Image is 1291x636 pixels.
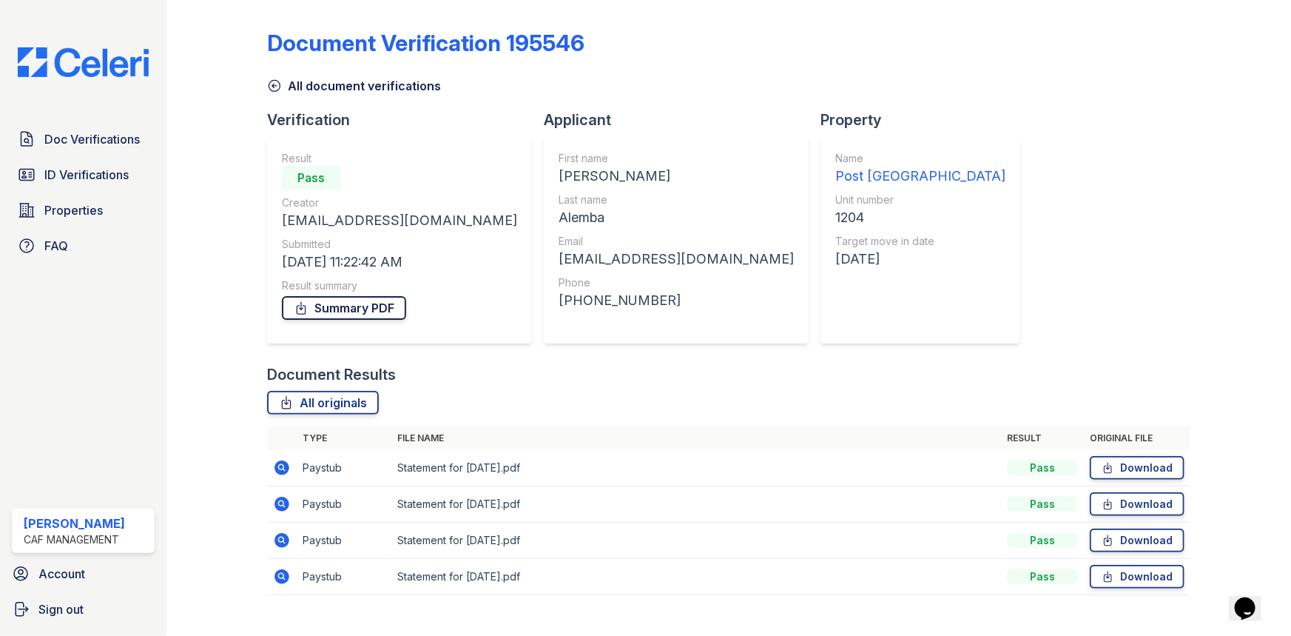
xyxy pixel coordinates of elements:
div: Email [559,234,794,249]
span: Sign out [38,600,84,618]
img: CE_Logo_Blue-a8612792a0a2168367f1c8372b55b34899dd931a85d93a1a3d3e32e68fde9ad4.png [6,47,161,77]
div: Result summary [282,278,517,293]
a: Doc Verifications [12,124,155,154]
a: Name Post [GEOGRAPHIC_DATA] [835,151,1005,187]
a: All document verifications [267,77,441,95]
td: Statement for [DATE].pdf [391,559,1001,595]
div: Name [835,151,1005,166]
div: [PERSON_NAME] [24,515,125,532]
div: Verification [267,110,544,130]
th: Type [297,426,391,450]
div: Pass [1007,569,1078,584]
td: Paystub [297,450,391,486]
div: Result [282,151,517,166]
a: Sign out [6,595,161,624]
div: Submitted [282,237,517,252]
a: Download [1090,456,1184,480]
td: Paystub [297,559,391,595]
div: 1204 [835,207,1005,228]
a: Properties [12,195,155,225]
th: File name [391,426,1001,450]
a: FAQ [12,231,155,261]
span: Properties [44,201,103,219]
div: Pass [282,166,341,190]
div: Post [GEOGRAPHIC_DATA] [835,166,1005,187]
div: Unit number [835,193,1005,207]
div: Creator [282,195,517,210]
div: [EMAIL_ADDRESS][DOMAIN_NAME] [282,210,517,231]
td: Statement for [DATE].pdf [391,450,1001,486]
div: Phone [559,275,794,290]
iframe: chat widget [1229,577,1276,621]
div: Pass [1007,533,1078,548]
div: Pass [1007,461,1078,475]
div: Document Verification 195546 [267,30,584,56]
a: Download [1090,529,1184,552]
td: Paystub [297,486,391,523]
div: First name [559,151,794,166]
div: [DATE] [835,249,1005,270]
div: [EMAIL_ADDRESS][DOMAIN_NAME] [559,249,794,270]
a: Account [6,559,161,589]
div: Pass [1007,497,1078,512]
td: Statement for [DATE].pdf [391,486,1001,523]
div: Target move in date [835,234,1005,249]
a: Download [1090,565,1184,589]
div: Property [820,110,1032,130]
div: [PHONE_NUMBER] [559,290,794,311]
span: Account [38,565,85,583]
td: Statement for [DATE].pdf [391,523,1001,559]
a: Summary PDF [282,296,406,320]
a: Download [1090,492,1184,516]
div: Last name [559,193,794,207]
span: ID Verifications [44,166,129,184]
div: CAF Management [24,532,125,547]
a: ID Verifications [12,160,155,190]
span: Doc Verifications [44,130,140,148]
div: [PERSON_NAME] [559,166,794,187]
div: [DATE] 11:22:42 AM [282,252,517,272]
div: Applicant [544,110,820,130]
a: All originals [267,391,379,415]
th: Result [1001,426,1084,450]
div: Document Results [267,364,396,385]
div: Alemba [559,207,794,228]
th: Original file [1084,426,1190,450]
span: FAQ [44,237,68,255]
td: Paystub [297,523,391,559]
